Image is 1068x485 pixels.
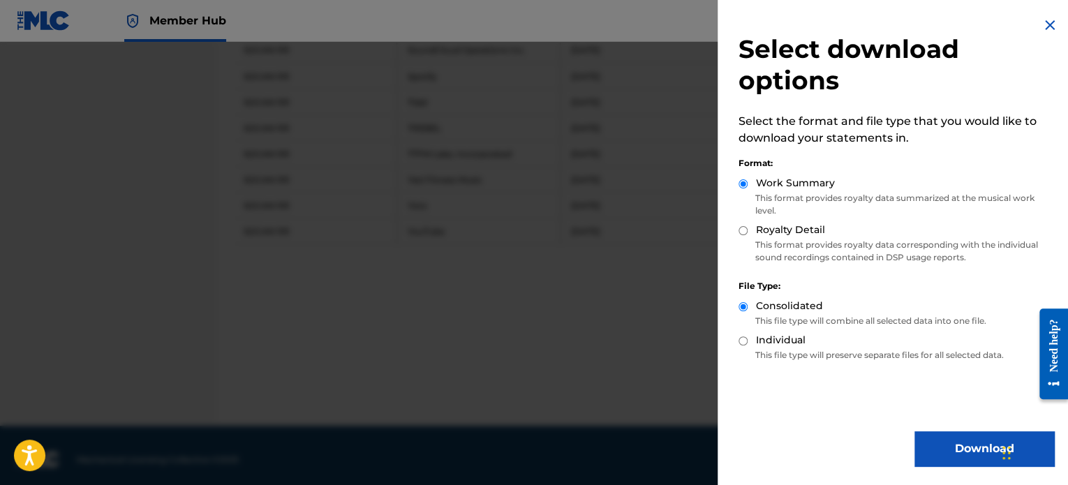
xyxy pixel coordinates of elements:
img: Top Rightsholder [124,13,141,29]
p: This file type will combine all selected data into one file. [739,315,1054,327]
label: Individual [756,333,806,348]
div: Drag [1002,432,1011,474]
label: Consolidated [756,299,823,313]
span: Member Hub [149,13,226,29]
h2: Select download options [739,33,1054,96]
button: Download [914,431,1054,466]
img: MLC Logo [17,10,71,31]
iframe: Resource Center [1029,298,1068,410]
p: This file type will preserve separate files for all selected data. [739,349,1054,361]
div: File Type: [739,280,1054,292]
p: Select the format and file type that you would like to download your statements in. [739,113,1054,147]
label: Royalty Detail [756,223,825,237]
p: This format provides royalty data summarized at the musical work level. [739,192,1054,217]
label: Work Summary [756,176,835,191]
iframe: Chat Widget [998,418,1068,485]
div: Format: [739,157,1054,170]
p: This format provides royalty data corresponding with the individual sound recordings contained in... [739,239,1054,264]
